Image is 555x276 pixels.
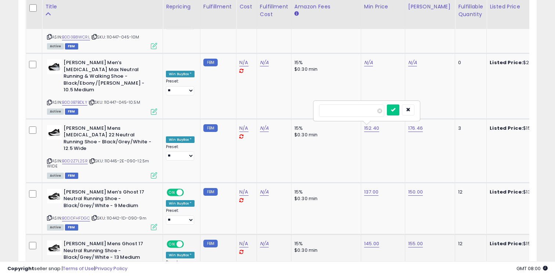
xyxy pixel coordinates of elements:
[62,99,87,106] a: B0D3B7BDLY
[167,241,177,247] span: ON
[166,144,195,161] div: Preset:
[239,3,254,11] div: Cost
[294,125,355,132] div: 15%
[88,99,140,105] span: | SKU: 110447-045-10.5M
[364,59,373,66] a: N/A
[408,3,452,11] div: [PERSON_NAME]
[62,34,90,40] a: B0D3B8WCRL
[47,125,157,178] div: ASIN:
[490,189,551,195] div: $139.80
[47,173,64,179] span: All listings currently available for purchase on Amazon
[458,240,481,247] div: 12
[458,125,481,132] div: 3
[490,59,551,66] div: $200.00
[64,59,153,95] b: [PERSON_NAME] Men’s [MEDICAL_DATA] Max Neutral Running & Walking Shoe - Black/Ebony/[PERSON_NAME]...
[408,59,417,66] a: N/A
[65,224,78,231] span: FBM
[260,125,269,132] a: N/A
[408,188,423,196] a: 150.00
[408,125,423,132] a: 176.46
[47,189,62,203] img: 31X9RfNtccL._SL40_.jpg
[239,125,248,132] a: N/A
[260,3,288,18] div: Fulfillment Cost
[7,265,127,272] div: seller snap | |
[166,136,195,143] div: Win BuyBox *
[65,173,78,179] span: FBM
[203,240,218,247] small: FBM
[294,132,355,138] div: $0.30 min
[47,158,149,169] span: | SKU: 110445-2E-090-12.5m WIDE
[166,252,195,258] div: Win BuyBox *
[260,240,269,247] a: N/A
[239,240,248,247] a: N/A
[364,3,402,11] div: Min Price
[91,215,146,221] span: | SKU: 110442-1D-090-9m
[408,240,423,247] a: 155.00
[364,125,379,132] a: 152.40
[47,189,157,229] div: ASIN:
[490,59,523,66] b: Listed Price:
[490,240,523,247] b: Listed Price:
[203,59,218,66] small: FBM
[364,240,379,247] a: 145.00
[239,59,248,66] a: N/A
[65,43,78,49] span: FBM
[166,208,195,225] div: Preset:
[260,59,269,66] a: N/A
[458,59,481,66] div: 0
[166,200,195,207] div: Win BuyBox *
[294,195,355,202] div: $0.30 min
[166,3,197,11] div: Repricing
[183,189,195,195] span: OFF
[490,125,551,132] div: $159.37
[458,189,481,195] div: 12
[91,34,139,40] span: | SKU: 110447-045-10M
[47,59,62,74] img: 41-b6FBVujL._SL40_.jpg
[64,189,153,211] b: [PERSON_NAME] Men’s Ghost 17 Neutral Running Shoe - Black/Grey/White - 9 Medium
[490,188,523,195] b: Listed Price:
[294,59,355,66] div: 15%
[47,125,62,140] img: 31W+R847aEL._SL40_.jpg
[47,240,62,255] img: 31X9RfNtccL._SL40_.jpg
[239,188,248,196] a: N/A
[47,43,64,49] span: All listings currently available for purchase on Amazon
[7,265,34,272] strong: Copyright
[47,59,157,114] div: ASIN:
[458,3,483,18] div: Fulfillable Quantity
[203,188,218,196] small: FBM
[45,3,160,11] div: Title
[294,3,358,11] div: Amazon Fees
[95,265,127,272] a: Privacy Policy
[294,66,355,73] div: $0.30 min
[166,79,195,95] div: Preset:
[294,240,355,247] div: 15%
[364,188,378,196] a: 137.00
[167,189,177,195] span: ON
[260,188,269,196] a: N/A
[516,265,548,272] span: 2025-10-6 08:00 GMT
[64,240,153,263] b: [PERSON_NAME] Mens Ghost 17 Neutral Running Shoe - Black/Grey/White - 13 Medium
[294,247,355,254] div: $0.30 min
[183,241,195,247] span: OFF
[294,11,299,17] small: Amazon Fees.
[47,108,64,115] span: All listings currently available for purchase on Amazon
[64,125,153,154] b: [PERSON_NAME] Mens [MEDICAL_DATA] 22 Neutral Running Shoe - Black/Grey/White - 12.5 Wide
[62,215,90,221] a: B0DDFHFDGC
[203,124,218,132] small: FBM
[62,158,88,164] a: B0D2Z7L2SR
[294,189,355,195] div: 15%
[47,224,64,231] span: All listings currently available for purchase on Amazon
[203,3,233,11] div: Fulfillment
[65,108,78,115] span: FBM
[490,3,553,11] div: Listed Price
[63,265,94,272] a: Terms of Use
[490,240,551,247] div: $150.00
[166,71,195,77] div: Win BuyBox *
[490,125,523,132] b: Listed Price:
